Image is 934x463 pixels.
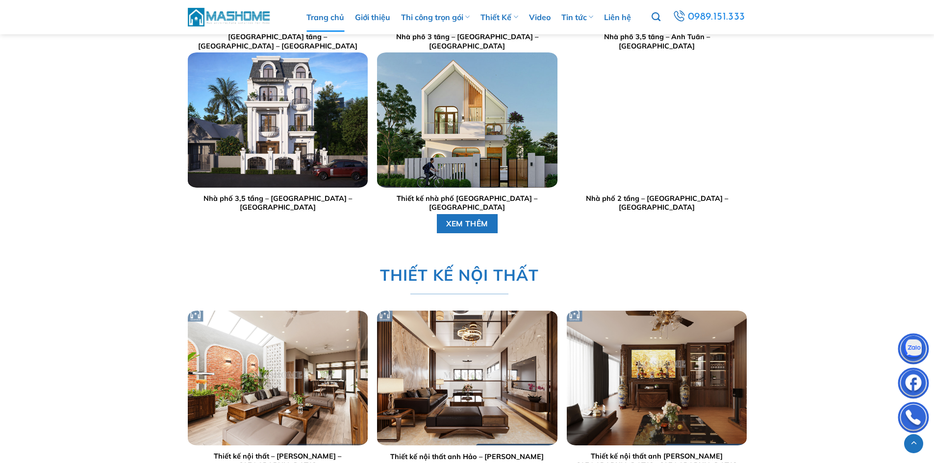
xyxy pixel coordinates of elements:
[355,2,390,32] a: Giới thiệu
[529,2,551,32] a: Video
[904,434,923,453] a: Lên đầu trang
[567,52,747,187] img: Trang chủ 32
[604,2,631,32] a: Liên hệ
[401,2,470,32] a: Thi công trọn gói
[687,9,745,25] span: 0989.151.333
[436,214,498,233] a: XEM THÊM
[480,2,518,32] a: Thiết Kế
[561,2,593,32] a: Tin tức
[187,52,367,187] img: Trang chủ 30
[899,336,928,365] img: Zalo
[382,194,552,212] a: Thiết kế nhà phố [GEOGRAPHIC_DATA] – [GEOGRAPHIC_DATA]
[572,32,742,50] a: Nhà phố 3,5 tầng – Anh Tuấn – [GEOGRAPHIC_DATA]
[446,218,488,230] span: XEM THÊM
[567,311,747,445] img: Trang chủ 35
[382,32,552,50] a: Nhà phố 3 tầng – [GEOGRAPHIC_DATA] – [GEOGRAPHIC_DATA]
[899,404,928,434] img: Phone
[652,7,660,27] a: Tìm kiếm
[671,8,747,26] a: 0989.151.333
[192,32,362,50] a: [GEOGRAPHIC_DATA] tầng – [GEOGRAPHIC_DATA] – [GEOGRAPHIC_DATA]
[377,52,557,187] img: Trang chủ 31
[572,194,742,212] a: Nhà phố 2 tầng – [GEOGRAPHIC_DATA] – [GEOGRAPHIC_DATA]
[306,2,344,32] a: Trang chủ
[192,194,362,212] a: Nhà phố 3,5 tầng – [GEOGRAPHIC_DATA] – [GEOGRAPHIC_DATA]
[899,370,928,399] img: Facebook
[380,263,538,288] span: THIẾT KẾ NỘI THẤT
[187,311,367,445] img: Trang chủ 33
[377,311,557,445] img: Trang chủ 34
[188,6,271,27] img: MasHome – Tổng Thầu Thiết Kế Và Xây Nhà Trọn Gói
[390,452,544,461] a: Thiết kế nội thất anh Hảo – [PERSON_NAME]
